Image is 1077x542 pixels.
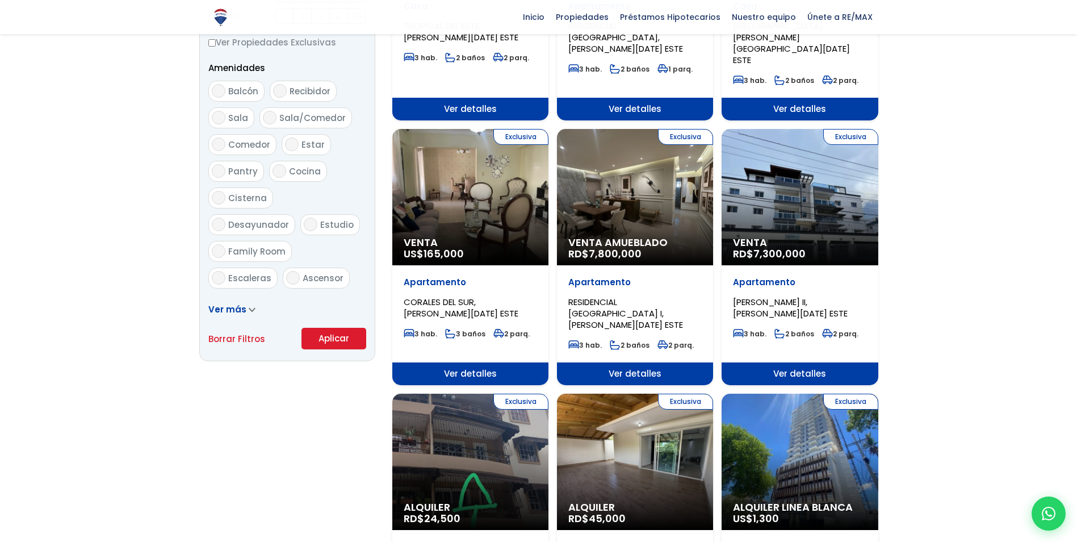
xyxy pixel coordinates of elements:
span: 7,300,000 [753,247,806,261]
span: Ascensor [303,272,343,284]
span: 2 baños [774,329,814,339]
input: Escaleras [212,271,225,285]
span: 2 parq. [493,329,530,339]
span: RESIDENCIAL [GEOGRAPHIC_DATA] I, [PERSON_NAME][DATE] ESTE [568,296,683,331]
span: 2 baños [610,340,649,350]
span: Sala [228,112,248,124]
span: Ver detalles [557,362,713,385]
span: Exclusiva [658,394,713,410]
span: Desayunador [228,219,289,231]
a: Ver más [208,303,255,315]
span: 2 baños [610,64,649,74]
label: Ver Propiedades Exclusivas [208,35,366,49]
span: Venta [733,237,866,248]
span: US$ [733,511,779,526]
span: Balcón [228,85,258,97]
button: Aplicar [301,328,366,349]
span: CORALES DEL SUR, [PERSON_NAME][DATE] ESTE [404,296,518,319]
p: Amenidades [208,61,366,75]
span: 2 parq. [822,76,858,85]
a: Exclusiva Venta US$165,000 Apartamento CORALES DEL SUR, [PERSON_NAME][DATE] ESTE 3 hab. 3 baños 2... [392,129,548,385]
span: [PERSON_NAME] II, [PERSON_NAME][DATE] ESTE [733,296,848,319]
a: Exclusiva Venta Amueblado RD$7,800,000 Apartamento RESIDENCIAL [GEOGRAPHIC_DATA] I, [PERSON_NAME]... [557,129,713,385]
span: Exclusiva [823,129,878,145]
span: Escaleras [228,272,271,284]
span: Exclusiva [493,129,548,145]
span: 24,500 [424,511,460,526]
input: Cocina [273,164,286,178]
span: RESIDENCIAL [GEOGRAPHIC_DATA], [PERSON_NAME][DATE] ESTE [568,20,683,55]
input: Ver Propiedades Exclusivas [208,39,216,47]
input: Balcón [212,84,225,98]
span: 2 parq. [493,53,529,62]
a: Exclusiva Venta RD$7,300,000 Apartamento [PERSON_NAME] II, [PERSON_NAME][DATE] ESTE 3 hab. 2 baño... [722,129,878,385]
span: Estudio [320,219,354,231]
span: Alquiler [568,502,702,513]
span: Propiedades [550,9,614,26]
a: Borrar Filtros [208,332,265,346]
span: RD$ [568,247,642,261]
span: 3 hab. [404,53,437,62]
span: Recibidor [290,85,330,97]
span: Family Room [228,245,286,257]
span: Ver detalles [392,362,548,385]
p: Apartamento [733,277,866,288]
span: Venta [404,237,537,248]
span: Venta Amueblado [568,237,702,248]
span: Inicio [517,9,550,26]
input: Cisterna [212,191,225,205]
span: RD$ [733,247,806,261]
span: RD$ [568,511,626,526]
span: 3 hab. [568,340,602,350]
input: Recibidor [273,84,287,98]
span: Alquiler Linea Blanca [733,502,866,513]
span: Préstamos Hipotecarios [614,9,726,26]
span: Ver detalles [557,98,713,120]
span: 165,000 [424,247,464,261]
span: 2 parq. [822,329,858,339]
p: Apartamento [568,277,702,288]
img: Logo de REMAX [211,7,231,27]
input: Pantry [212,164,225,178]
span: Ver detalles [722,362,878,385]
span: 2 baños [774,76,814,85]
span: Sala/Comedor [279,112,346,124]
span: Cisterna [228,192,267,204]
span: Exclusiva [823,394,878,410]
span: 2 baños [445,53,485,62]
input: Sala [212,111,225,124]
input: Estar [285,137,299,151]
span: Únete a RE/MAX [802,9,878,26]
span: Ver detalles [392,98,548,120]
span: 3 hab. [404,329,437,339]
span: 3 baños [445,329,485,339]
span: Ver detalles [722,98,878,120]
span: 3 hab. [733,76,766,85]
span: Exclusiva [493,394,548,410]
span: Pantry [228,165,258,177]
input: Ascensor [286,271,300,285]
span: Exclusiva [658,129,713,145]
span: 7,800,000 [589,247,642,261]
input: Desayunador [212,218,225,231]
span: 3 hab. [733,329,766,339]
span: 1 parq. [657,64,693,74]
span: 3 hab. [568,64,602,74]
span: [GEOGRAPHIC_DATA][PERSON_NAME][GEOGRAPHIC_DATA][DATE] ESTE [733,20,850,66]
p: Apartamento [404,277,537,288]
span: US$ [404,247,464,261]
span: 2 parq. [657,340,694,350]
span: Cocina [289,165,321,177]
span: Estar [301,139,325,151]
span: Comedor [228,139,270,151]
span: Alquiler [404,502,537,513]
input: Estudio [304,218,317,231]
span: Ver más [208,303,246,315]
span: RD$ [404,511,460,526]
input: Comedor [212,137,225,151]
input: Sala/Comedor [263,111,276,124]
span: Nuestro equipo [726,9,802,26]
span: 1,300 [753,511,779,526]
span: 45,000 [589,511,626,526]
input: Family Room [212,244,225,258]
